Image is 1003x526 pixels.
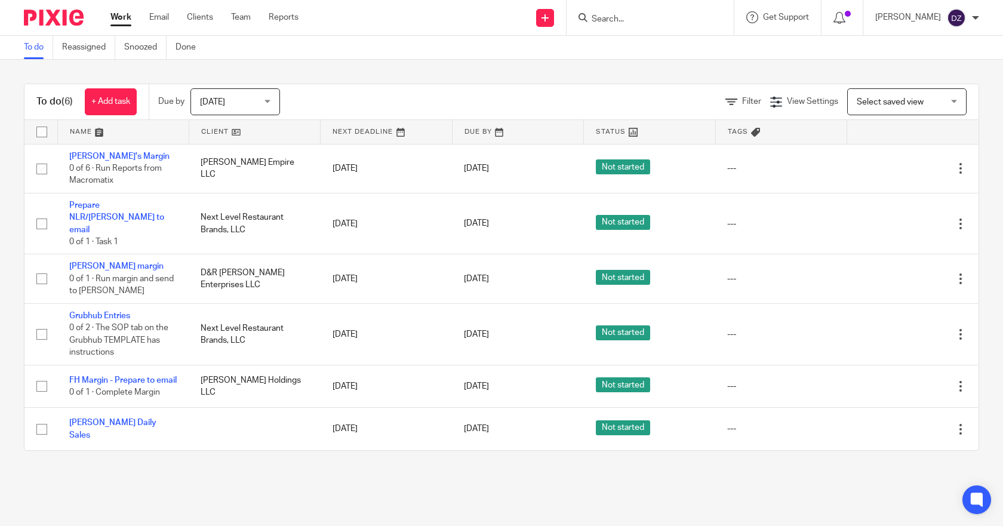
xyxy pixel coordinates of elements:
[321,254,452,303] td: [DATE]
[189,365,320,408] td: [PERSON_NAME] Holdings LLC
[596,270,650,285] span: Not started
[24,36,53,59] a: To do
[69,275,174,296] span: 0 of 1 · Run margin and send to [PERSON_NAME]
[596,159,650,174] span: Not started
[269,11,299,23] a: Reports
[596,325,650,340] span: Not started
[124,36,167,59] a: Snoozed
[189,193,320,254] td: Next Level Restaurant Brands, LLC
[596,377,650,392] span: Not started
[110,11,131,23] a: Work
[464,382,489,390] span: [DATE]
[321,408,452,450] td: [DATE]
[62,36,115,59] a: Reassigned
[464,220,489,228] span: [DATE]
[857,98,924,106] span: Select saved view
[69,152,170,161] a: [PERSON_NAME]'s Margin
[69,388,160,396] span: 0 of 1 · Complete Margin
[727,380,835,392] div: ---
[728,128,748,135] span: Tags
[875,11,941,23] p: [PERSON_NAME]
[158,96,184,107] p: Due by
[69,164,162,185] span: 0 of 6 · Run Reports from Macromatix
[149,11,169,23] a: Email
[763,13,809,21] span: Get Support
[189,144,320,193] td: [PERSON_NAME] Empire LLC
[69,312,130,320] a: Grubhub Entries
[69,262,164,270] a: [PERSON_NAME] margin
[464,275,489,283] span: [DATE]
[727,328,835,340] div: ---
[69,376,177,384] a: FH Margin - Prepare to email
[24,10,84,26] img: Pixie
[590,14,698,25] input: Search
[231,11,251,23] a: Team
[187,11,213,23] a: Clients
[787,97,838,106] span: View Settings
[321,365,452,408] td: [DATE]
[69,419,156,439] a: [PERSON_NAME] Daily Sales
[727,273,835,285] div: ---
[321,303,452,365] td: [DATE]
[596,420,650,435] span: Not started
[69,324,168,357] span: 0 of 2 · The SOP tab on the Grubhub TEMPLATE has instructions
[321,144,452,193] td: [DATE]
[464,164,489,173] span: [DATE]
[85,88,137,115] a: + Add task
[947,8,966,27] img: svg%3E
[464,425,489,433] span: [DATE]
[464,330,489,339] span: [DATE]
[200,98,225,106] span: [DATE]
[69,238,118,246] span: 0 of 1 · Task 1
[596,215,650,230] span: Not started
[727,423,835,435] div: ---
[321,193,452,254] td: [DATE]
[61,97,73,106] span: (6)
[189,254,320,303] td: D&R [PERSON_NAME] Enterprises LLC
[727,162,835,174] div: ---
[176,36,205,59] a: Done
[189,303,320,365] td: Next Level Restaurant Brands, LLC
[69,201,164,234] a: Prepare NLR/[PERSON_NAME] to email
[742,97,761,106] span: Filter
[727,218,835,230] div: ---
[36,96,73,108] h1: To do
